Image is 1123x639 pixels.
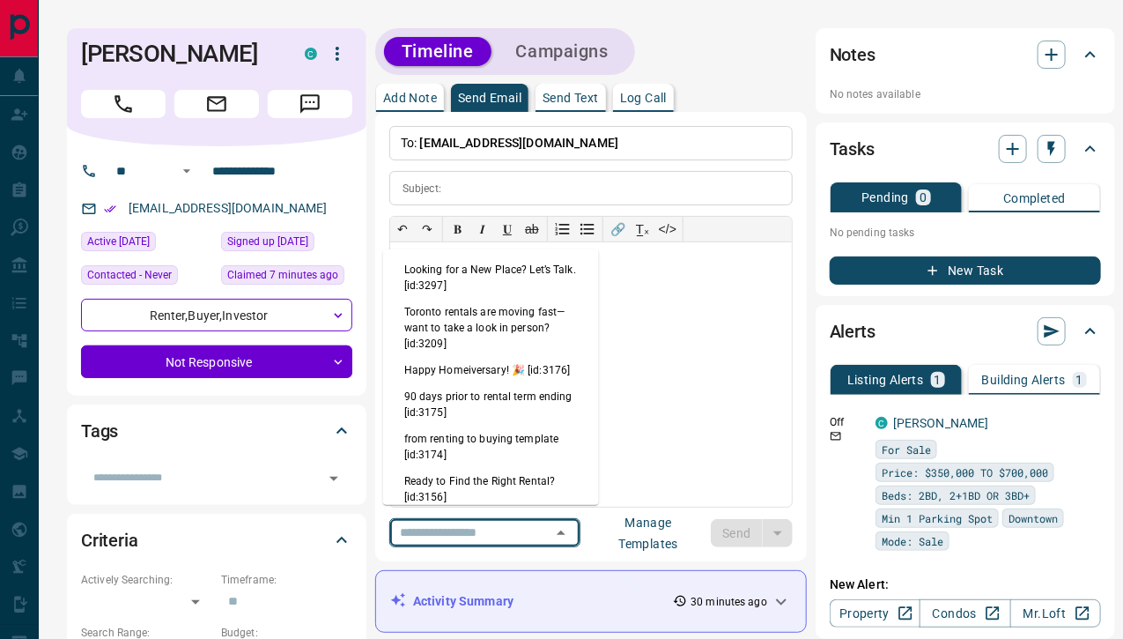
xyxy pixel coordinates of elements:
span: 𝐔 [503,222,512,236]
li: Looking for a New Place? Let’s Talk. [id:3297] [383,256,599,299]
span: Mode: Sale [882,532,943,550]
a: Mr.Loft [1010,599,1101,628]
div: Sun Sep 14 2025 [81,232,212,256]
button: Bullet list [575,217,600,241]
p: Pending [861,191,909,204]
h2: Alerts [830,317,875,346]
button: Timeline [384,37,491,66]
button: 🔗 [606,217,631,241]
li: Toronto rentals are moving fast—want to take a look in person? [id:3209] [383,299,599,357]
p: Add Note [383,92,437,104]
li: Happy Homeiversary! 🎉 [id:3176] [383,357,599,383]
span: Message [268,90,352,118]
h2: Criteria [81,526,138,554]
span: Active [DATE] [87,233,150,250]
div: Not Responsive [81,346,352,378]
div: Renter , Buyer , Investor [81,299,352,331]
span: Min 1 Parking Spot [882,509,993,527]
button: ab [520,217,544,241]
p: 1 [935,374,942,386]
svg: Email Verified [104,203,116,215]
h2: Tags [81,417,118,445]
div: Activity Summary30 minutes ago [390,585,792,618]
p: New Alert: [830,576,1101,594]
p: Timeframe: [221,572,352,588]
p: Log Call [620,92,667,104]
a: [EMAIL_ADDRESS][DOMAIN_NAME] [129,201,328,215]
li: 90 days prior to rental term ending [id:3175] [383,383,599,426]
button: T̲ₓ [631,217,655,241]
a: Property [830,599,920,628]
p: Listing Alerts [847,374,924,386]
div: split button [711,519,793,547]
div: Alerts [830,310,1101,353]
button: ↶ [390,217,415,241]
s: ab [525,222,539,236]
button: Manage Templates [586,519,711,547]
span: Email [174,90,259,118]
span: For Sale [882,441,931,458]
button: 𝐔 [495,217,520,241]
h2: Notes [830,41,875,69]
p: No notes available [830,86,1101,102]
p: Send Text [543,92,599,104]
span: [EMAIL_ADDRESS][DOMAIN_NAME] [420,136,619,150]
p: 1 [1076,374,1083,386]
button: Campaigns [499,37,626,66]
div: Tue Sep 16 2025 [221,265,352,290]
span: Signed up [DATE] [227,233,308,250]
button: Open [176,160,197,182]
p: To: [389,126,793,160]
button: 𝑰 [470,217,495,241]
span: Price: $350,000 TO $700,000 [882,464,1048,481]
svg: Email [830,430,842,442]
button: New Task [830,256,1101,285]
p: Activity Summary [413,592,513,611]
div: condos.ca [875,417,888,429]
span: Claimed 7 minutes ago [227,266,338,284]
p: 30 minutes ago [691,594,767,610]
div: Criteria [81,519,352,561]
p: Off [830,414,865,430]
a: Condos [920,599,1010,628]
span: Downtown [1008,509,1058,527]
div: Tags [81,410,352,452]
span: Contacted - Never [87,266,172,284]
div: condos.ca [305,48,317,60]
p: Building Alerts [982,374,1066,386]
button: 𝐁 [446,217,470,241]
span: Beds: 2BD, 2+1BD OR 3BD+ [882,487,1030,504]
button: Numbered list [550,217,575,241]
button: </> [655,217,680,241]
p: No pending tasks [830,219,1101,246]
a: [PERSON_NAME] [893,416,989,430]
p: Send Email [458,92,521,104]
button: Open [321,466,346,491]
div: Mon Jun 05 2017 [221,232,352,256]
li: from renting to buying template [id:3174] [383,426,599,468]
p: Actively Searching: [81,572,212,588]
span: Call [81,90,166,118]
li: Ready to Find the Right Rental? [id:3156] [383,468,599,510]
h1: [PERSON_NAME] [81,40,278,68]
div: Tasks [830,128,1101,170]
button: ↷ [415,217,440,241]
button: Close [549,521,573,546]
p: Subject: [403,181,441,197]
p: 0 [920,191,927,204]
h2: Tasks [830,135,875,163]
div: Notes [830,33,1101,76]
p: Completed [1003,192,1066,204]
